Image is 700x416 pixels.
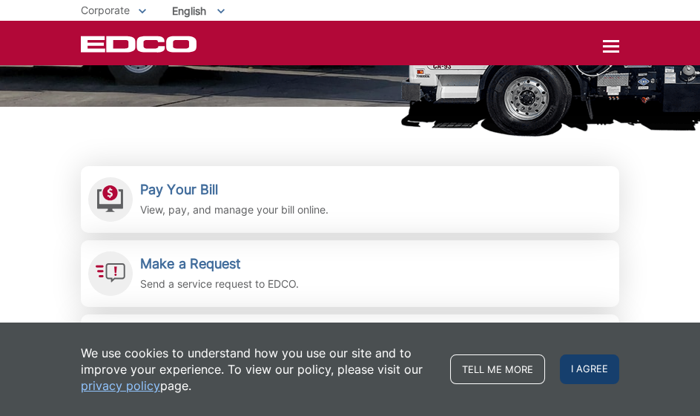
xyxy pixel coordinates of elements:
span: Corporate [81,4,130,16]
a: EDCD logo. Return to the homepage. [81,36,199,53]
a: Make a Request Send a service request to EDCO. [81,240,619,307]
p: View, pay, and manage your bill online. [140,202,328,218]
h2: Pay Your Bill [140,182,328,198]
p: We use cookies to understand how you use our site and to improve your experience. To view our pol... [81,345,435,394]
p: Send a service request to EDCO. [140,276,299,292]
h2: Make a Request [140,256,299,272]
a: Pay Your Bill View, pay, and manage your bill online. [81,166,619,233]
a: Tell me more [450,354,545,384]
span: I agree [560,354,619,384]
a: privacy policy [81,377,160,394]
